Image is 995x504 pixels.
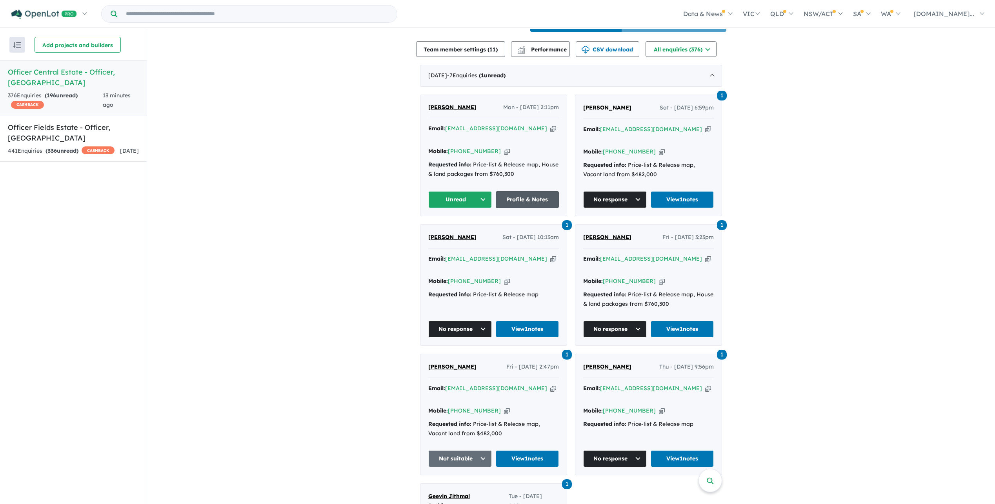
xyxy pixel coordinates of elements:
input: Try estate name, suburb, builder or developer [119,5,395,22]
strong: Requested info: [428,420,471,427]
strong: ( unread) [45,147,78,154]
span: Sat - [DATE] 10:13am [502,233,559,242]
strong: Mobile: [583,278,603,285]
button: No response [583,450,647,467]
button: Copy [705,255,711,263]
span: [PERSON_NAME] [583,104,631,111]
a: [EMAIL_ADDRESS][DOMAIN_NAME] [600,385,702,392]
img: Openlot PRO Logo White [11,9,77,19]
div: 441 Enquir ies [8,146,115,156]
div: 376 Enquir ies [8,91,103,110]
h5: Officer Central Estate - Officer , [GEOGRAPHIC_DATA] [8,67,139,88]
button: Copy [504,147,510,155]
a: [EMAIL_ADDRESS][DOMAIN_NAME] [445,125,547,132]
span: 11 [489,46,496,53]
a: 1 [562,478,572,489]
a: [PHONE_NUMBER] [603,407,656,414]
span: Thu - [DATE] 9:56pm [659,362,714,372]
button: Copy [705,384,711,393]
a: View1notes [651,191,714,208]
span: [PERSON_NAME] [428,363,477,370]
button: Copy [550,384,556,393]
a: [EMAIL_ADDRESS][DOMAIN_NAME] [600,126,702,133]
strong: Email: [583,126,600,133]
strong: ( unread) [479,72,506,79]
strong: Email: [428,125,445,132]
span: 1 [717,350,727,360]
span: 1 [481,72,484,79]
button: Performance [511,41,570,57]
button: No response [428,321,492,338]
a: 1 [562,349,572,360]
span: 1 [562,220,572,230]
strong: Mobile: [428,278,448,285]
a: [PERSON_NAME] [583,233,631,242]
strong: Mobile: [428,407,448,414]
a: [PHONE_NUMBER] [603,148,656,155]
a: [PERSON_NAME] [583,103,631,113]
button: Copy [659,407,665,415]
strong: Requested info: [428,161,471,168]
a: View1notes [496,450,559,467]
strong: Mobile: [583,148,603,155]
strong: Mobile: [583,407,603,414]
a: Profile & Notes [496,191,559,208]
button: Copy [659,148,665,156]
span: 336 [47,147,57,154]
a: [PHONE_NUMBER] [448,148,501,155]
strong: Requested info: [583,420,626,427]
strong: ( unread) [45,92,78,99]
span: 1 [562,479,572,489]
span: 1 [717,220,727,230]
span: [DATE] [120,147,139,154]
strong: Email: [428,385,445,392]
strong: Mobile: [428,148,448,155]
span: [PERSON_NAME] [428,234,477,241]
div: Price-list & Release map, House & land packages from $760,300 [428,160,559,179]
a: 1 [717,219,727,230]
a: View1notes [651,321,714,338]
span: Fri - [DATE] 3:23pm [662,233,714,242]
a: [PERSON_NAME] [583,362,631,372]
span: - 7 Enquir ies [447,72,506,79]
span: 1 [717,91,727,100]
span: [DOMAIN_NAME]... [914,10,974,18]
button: Not suitable [428,450,492,467]
button: CSV download [576,41,639,57]
span: Mon - [DATE] 2:11pm [503,103,559,112]
span: 13 minutes ago [103,92,131,108]
span: Fri - [DATE] 2:47pm [506,362,559,372]
span: Performance [518,46,567,53]
strong: Requested info: [583,161,626,168]
strong: Email: [583,385,600,392]
img: download icon [582,46,589,54]
img: line-chart.svg [518,46,525,50]
a: [PERSON_NAME] [428,362,477,372]
a: [PHONE_NUMBER] [603,278,656,285]
a: [PERSON_NAME] [428,233,477,242]
div: Price-list & Release map [428,290,559,299]
span: [PERSON_NAME] [428,104,477,111]
div: [DATE] [420,65,722,87]
button: Unread [428,191,492,208]
a: [EMAIL_ADDRESS][DOMAIN_NAME] [600,255,702,262]
div: Price-list & Release map, Vacant land from $482,000 [428,420,559,438]
a: [PHONE_NUMBER] [448,407,501,414]
button: Team member settings (11) [416,41,505,57]
button: No response [583,321,647,338]
button: Copy [504,407,510,415]
a: View1notes [496,321,559,338]
a: [PHONE_NUMBER] [448,278,501,285]
button: All enquiries (376) [646,41,717,57]
span: Sat - [DATE] 6:59pm [660,103,714,113]
button: Copy [659,277,665,285]
span: 196 [47,92,56,99]
strong: Email: [583,255,600,262]
button: Copy [550,255,556,263]
img: bar-chart.svg [517,48,525,53]
span: [PERSON_NAME] [583,234,631,241]
a: View1notes [651,450,714,467]
strong: Email: [428,255,445,262]
strong: Requested info: [583,291,626,298]
a: [EMAIL_ADDRESS][DOMAIN_NAME] [445,255,547,262]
